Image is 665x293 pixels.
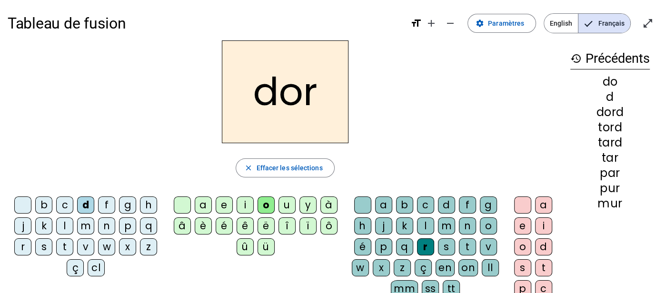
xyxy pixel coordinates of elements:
[544,13,631,33] mat-button-toggle-group: Language selection
[415,259,432,276] div: ç
[570,107,650,118] div: dord
[237,196,254,214] div: i
[535,259,552,276] div: t
[638,14,657,33] button: Entrer en plein écran
[514,217,531,234] div: e
[438,196,455,214] div: d
[216,217,233,234] div: é
[417,238,434,255] div: r
[98,238,115,255] div: w
[299,196,317,214] div: y
[67,259,84,276] div: ç
[467,14,536,33] button: Paramètres
[236,158,334,177] button: Effacer les sélections
[88,259,105,276] div: cl
[320,196,337,214] div: à
[396,217,413,234] div: k
[278,196,296,214] div: u
[237,238,254,255] div: û
[354,217,371,234] div: h
[458,259,478,276] div: on
[244,164,252,172] mat-icon: close
[375,238,392,255] div: p
[35,238,52,255] div: s
[480,238,497,255] div: v
[140,238,157,255] div: z
[258,238,275,255] div: ü
[216,196,233,214] div: e
[570,198,650,209] div: mur
[514,259,531,276] div: s
[258,196,275,214] div: o
[98,196,115,214] div: f
[445,18,456,29] mat-icon: remove
[480,196,497,214] div: g
[436,259,455,276] div: en
[140,217,157,234] div: q
[482,259,499,276] div: ll
[438,217,455,234] div: m
[459,217,476,234] div: n
[56,238,73,255] div: t
[535,238,552,255] div: d
[237,217,254,234] div: ê
[256,162,322,174] span: Effacer les sélections
[77,217,94,234] div: m
[535,196,552,214] div: a
[119,217,136,234] div: p
[396,238,413,255] div: q
[375,196,392,214] div: a
[77,238,94,255] div: v
[535,217,552,234] div: i
[578,14,630,33] span: Français
[642,18,654,29] mat-icon: open_in_full
[394,259,411,276] div: z
[570,137,650,148] div: tard
[373,259,390,276] div: x
[77,196,94,214] div: d
[320,217,337,234] div: ô
[417,217,434,234] div: l
[570,76,650,88] div: do
[422,14,441,33] button: Augmenter la taille de la police
[375,217,392,234] div: j
[426,18,437,29] mat-icon: add
[480,217,497,234] div: o
[417,196,434,214] div: c
[459,196,476,214] div: f
[570,167,650,179] div: par
[476,19,484,28] mat-icon: settings
[14,238,31,255] div: r
[396,196,413,214] div: b
[140,196,157,214] div: h
[35,217,52,234] div: k
[258,217,275,234] div: ë
[570,48,650,69] h3: Précédents
[488,18,524,29] span: Paramètres
[570,53,582,64] mat-icon: history
[278,217,296,234] div: î
[8,8,403,39] h1: Tableau de fusion
[544,14,578,33] span: English
[56,196,73,214] div: c
[459,238,476,255] div: t
[119,196,136,214] div: g
[410,18,422,29] mat-icon: format_size
[514,238,531,255] div: o
[119,238,136,255] div: x
[441,14,460,33] button: Diminuer la taille de la police
[570,122,650,133] div: tord
[222,40,348,143] h2: dor
[354,238,371,255] div: é
[14,217,31,234] div: j
[56,217,73,234] div: l
[299,217,317,234] div: ï
[195,217,212,234] div: è
[570,183,650,194] div: pur
[570,91,650,103] div: d
[98,217,115,234] div: n
[195,196,212,214] div: a
[570,152,650,164] div: tar
[174,217,191,234] div: â
[35,196,52,214] div: b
